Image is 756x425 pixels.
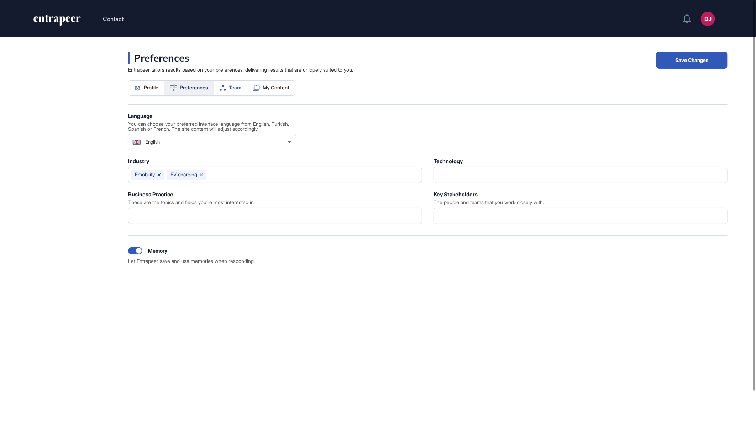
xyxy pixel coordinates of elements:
[128,192,173,197] div: Business Practice
[128,81,164,95] a: Profile
[128,259,255,264] div: Let Entrapeer save and use memories when responding.
[33,15,82,28] a: entrapeer-logo
[128,121,296,131] div: You can choose your preferred interface language from English, Turkish, Spanish or French. The si...
[180,85,208,90] span: Preferences
[128,200,255,205] div: These are the topics and fields you’re most interested in.
[214,81,247,95] a: Team
[434,200,544,205] div: The people and teams that you work closely with.
[145,140,160,144] span: English
[229,85,241,90] span: Team
[103,14,124,24] button: Contact
[128,159,149,164] div: Industry
[676,58,709,63] span: Save Changes
[132,139,141,145] img: English
[247,81,295,95] a: My Content
[434,192,478,197] div: Key Stakeholders
[701,12,715,26] button: DJ
[128,247,167,254] div: Memory
[263,85,289,90] span: My Content
[128,52,189,64] div: Preferences
[434,159,463,164] div: Technology
[170,172,197,177] span: EV charging
[164,81,214,95] a: Preferences
[128,113,153,119] div: Language
[144,85,158,90] span: Profile
[656,52,728,69] button: Save Changes
[135,172,155,177] span: Emobility
[128,67,353,73] div: Entrapeer tailors results based on your preferences, delivering results that are uniquely suited ...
